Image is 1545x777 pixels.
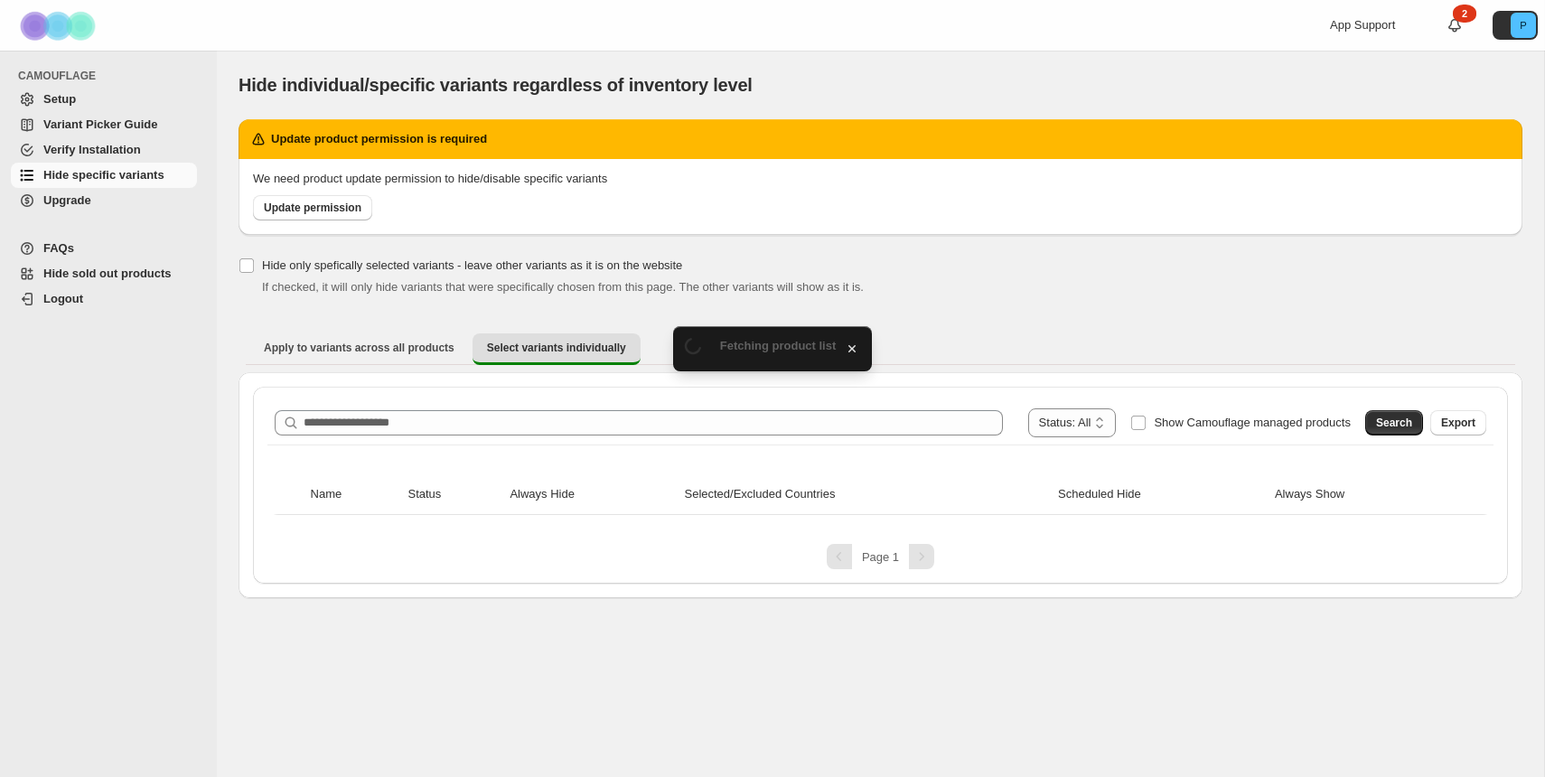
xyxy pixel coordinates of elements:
[11,87,197,112] a: Setup
[264,201,361,215] span: Update permission
[43,292,83,305] span: Logout
[679,474,1053,515] th: Selected/Excluded Countries
[43,193,91,207] span: Upgrade
[271,130,487,148] h2: Update product permission is required
[11,137,197,163] a: Verify Installation
[11,188,197,213] a: Upgrade
[1365,410,1423,435] button: Search
[262,258,682,272] span: Hide only spefically selected variants - leave other variants as it is on the website
[239,75,753,95] span: Hide individual/specific variants regardless of inventory level
[1446,16,1464,34] a: 2
[862,550,899,564] span: Page 1
[239,372,1522,598] div: Select variants individually
[11,261,197,286] a: Hide sold out products
[43,117,157,131] span: Variant Picker Guide
[11,286,197,312] a: Logout
[264,341,454,355] span: Apply to variants across all products
[1441,416,1475,430] span: Export
[43,241,74,255] span: FAQs
[720,339,837,352] span: Fetching product list
[1520,20,1526,31] text: P
[1453,5,1476,23] div: 2
[14,1,105,51] img: Camouflage
[1269,474,1456,515] th: Always Show
[1154,416,1351,429] span: Show Camouflage managed products
[11,163,197,188] a: Hide specific variants
[43,168,164,182] span: Hide specific variants
[262,280,864,294] span: If checked, it will only hide variants that were specifically chosen from this page. The other va...
[504,474,679,515] th: Always Hide
[18,69,204,83] span: CAMOUFLAGE
[1430,410,1486,435] button: Export
[1493,11,1538,40] button: Avatar with initials P
[249,333,469,362] button: Apply to variants across all products
[1053,474,1269,515] th: Scheduled Hide
[1330,18,1395,32] span: App Support
[253,172,607,185] span: We need product update permission to hide/disable specific variants
[1376,416,1412,430] span: Search
[11,236,197,261] a: FAQs
[253,195,372,220] a: Update permission
[43,143,141,156] span: Verify Installation
[1511,13,1536,38] span: Avatar with initials P
[487,341,626,355] span: Select variants individually
[267,544,1493,569] nav: Pagination
[43,92,76,106] span: Setup
[11,112,197,137] a: Variant Picker Guide
[403,474,505,515] th: Status
[305,474,403,515] th: Name
[473,333,641,365] button: Select variants individually
[43,267,172,280] span: Hide sold out products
